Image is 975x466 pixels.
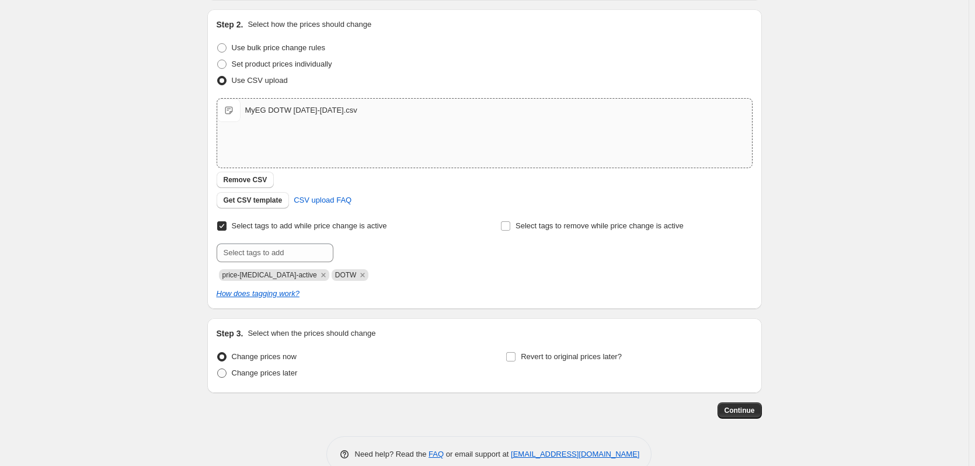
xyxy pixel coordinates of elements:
[217,19,243,30] h2: Step 2.
[222,271,317,279] span: price-change-job-active
[287,191,358,210] a: CSV upload FAQ
[511,450,639,458] a: [EMAIL_ADDRESS][DOMAIN_NAME]
[217,192,290,208] button: Get CSV template
[232,352,297,361] span: Change prices now
[521,352,622,361] span: Revert to original prices later?
[217,172,274,188] button: Remove CSV
[335,271,357,279] span: DOTW
[217,289,300,298] a: How does tagging work?
[355,450,429,458] span: Need help? Read the
[232,43,325,52] span: Use bulk price change rules
[444,450,511,458] span: or email support at
[248,328,375,339] p: Select when the prices should change
[318,270,329,280] button: Remove price-change-job-active
[217,328,243,339] h2: Step 3.
[357,270,368,280] button: Remove DOTW
[224,175,267,185] span: Remove CSV
[232,368,298,377] span: Change prices later
[516,221,684,230] span: Select tags to remove while price change is active
[232,60,332,68] span: Set product prices individually
[224,196,283,205] span: Get CSV template
[245,105,357,116] div: MyEG DOTW [DATE]-[DATE].csv
[294,194,351,206] span: CSV upload FAQ
[429,450,444,458] a: FAQ
[217,244,333,262] input: Select tags to add
[232,221,387,230] span: Select tags to add while price change is active
[725,406,755,415] span: Continue
[248,19,371,30] p: Select how the prices should change
[718,402,762,419] button: Continue
[232,76,288,85] span: Use CSV upload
